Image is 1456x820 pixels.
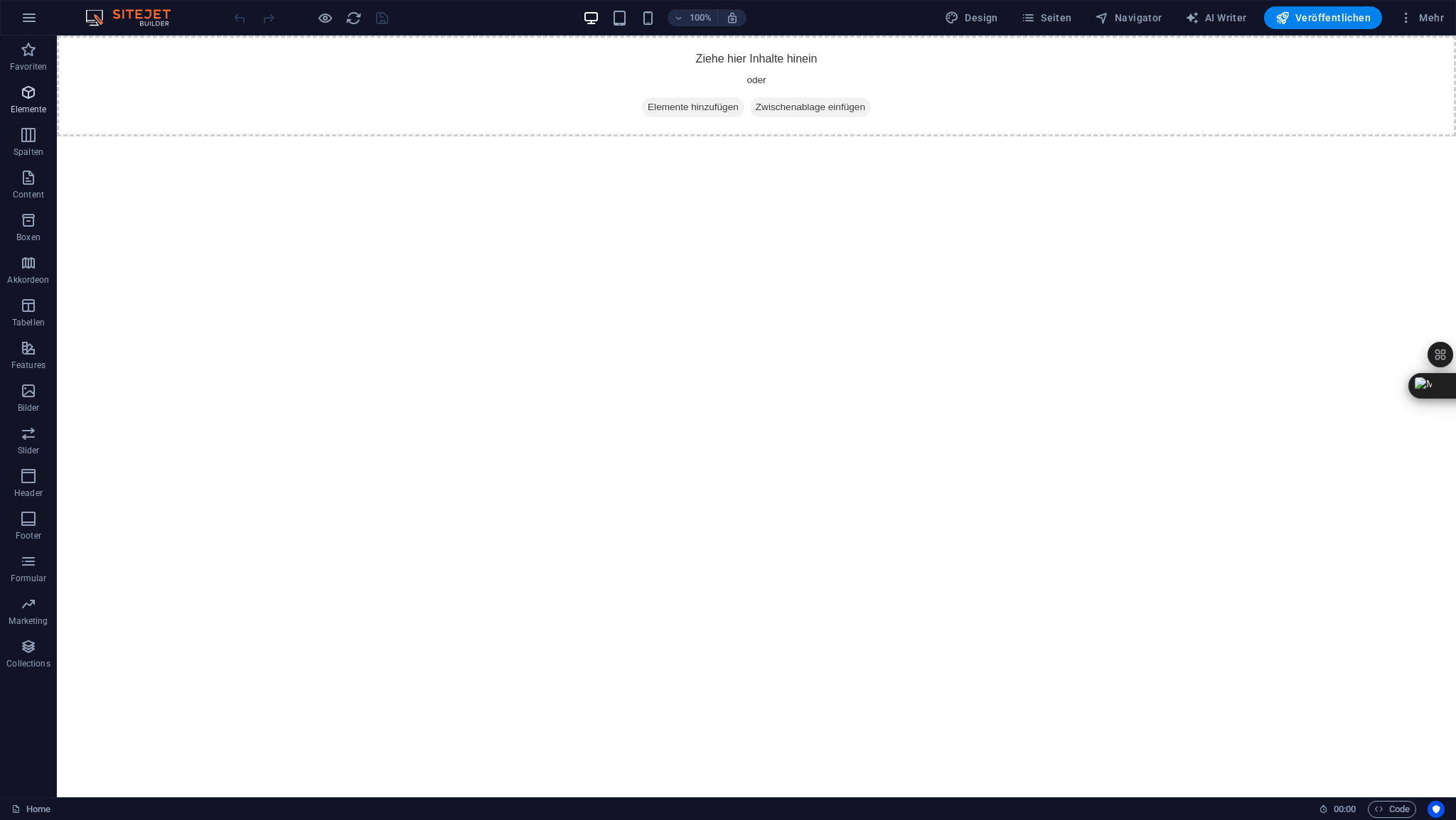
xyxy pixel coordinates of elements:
[726,11,739,24] i: Bei Größenänderung Zoomstufe automatisch an das gewählte Gerät anpassen.
[1179,6,1253,29] button: AI Writer
[1319,801,1356,818] h6: Session-Zeit
[1275,11,1371,25] span: Veröffentlichen
[345,9,362,26] button: reload
[1015,6,1078,29] button: Seiten
[1264,6,1382,29] button: Veröffentlichen
[1185,11,1247,25] span: AI Writer
[945,11,998,25] span: Design
[1089,6,1168,29] button: Navigator
[939,6,1004,29] button: Design
[1393,6,1450,29] button: Mehr
[346,10,362,26] i: Seite neu laden
[1334,801,1356,818] span: 00 00
[1399,11,1444,25] span: Mehr
[1428,801,1445,818] button: Usercentrics
[1344,804,1346,814] span: :
[585,62,687,82] span: Elemente hinzufügen
[668,9,718,26] button: 100%
[689,9,712,26] h6: 100%
[693,62,814,82] span: Zwischenablage einfügen
[939,6,1004,29] div: Design (Strg+Alt+Y)
[1021,11,1072,25] span: Seiten
[1368,801,1416,818] button: Code
[1374,801,1410,818] span: Code
[1095,11,1162,25] span: Navigator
